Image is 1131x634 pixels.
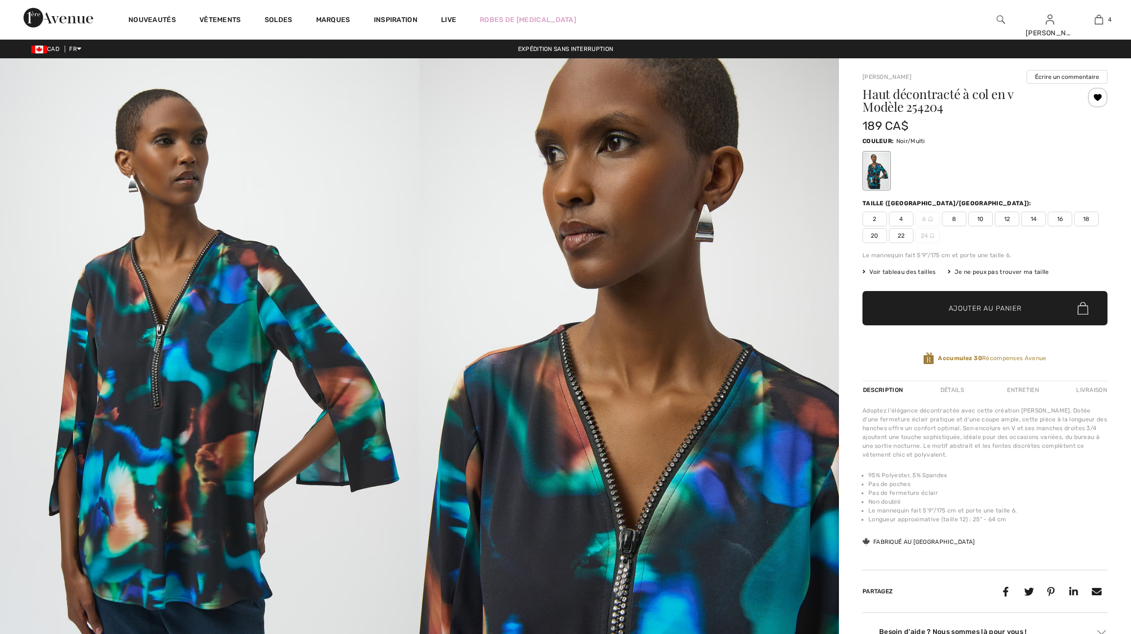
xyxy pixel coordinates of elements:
a: 4 [1075,14,1123,25]
div: Noir/Multi [864,152,889,189]
span: Partagez [862,588,893,595]
span: 4 [889,212,913,226]
span: 4 [1108,15,1111,24]
li: 95% Polyester, 5% Spandex [868,471,1107,480]
a: Se connecter [1046,15,1054,24]
li: Longueur approximative (taille 12) : 25" - 64 cm [868,515,1107,524]
a: Live [441,15,456,25]
img: ring-m.svg [930,233,934,238]
li: Le mannequin fait 5'9"/175 cm et porte une taille 6. [868,506,1107,515]
span: 2 [862,212,887,226]
div: Taille ([GEOGRAPHIC_DATA]/[GEOGRAPHIC_DATA]): [862,199,1033,208]
a: Vêtements [199,16,241,26]
h1: Haut décontracté à col en v Modèle 254204 [862,88,1067,113]
span: Noir/Multi [896,138,925,145]
li: Non doublé [868,497,1107,506]
span: CAD [31,46,63,52]
strong: Accumulez 30 [938,355,982,362]
span: Couleur: [862,138,894,145]
div: Description [862,381,905,399]
img: Canadian Dollar [31,46,47,53]
img: recherche [997,14,1005,25]
span: Ajouter au panier [949,303,1022,314]
div: Adoptez l'élégance décontractée avec cette création [PERSON_NAME]. Dotée d'une fermeture éclair p... [862,406,1107,459]
a: Marques [316,16,350,26]
span: 10 [968,212,993,226]
a: [PERSON_NAME] [862,73,911,80]
div: [PERSON_NAME] [1026,28,1074,38]
div: Détails [932,381,972,399]
span: Récompenses Avenue [938,354,1046,363]
div: Livraison [1074,381,1107,399]
span: 22 [889,228,913,243]
span: FR [69,46,81,52]
a: Robes de [MEDICAL_DATA] [480,15,576,25]
img: ring-m.svg [928,217,933,221]
span: Voir tableau des tailles [862,268,936,276]
span: 12 [995,212,1019,226]
a: Soldes [265,16,293,26]
img: 1ère Avenue [24,8,93,27]
div: Je ne peux pas trouver ma taille [948,268,1049,276]
span: 18 [1074,212,1099,226]
a: Nouveautés [128,16,176,26]
div: Le mannequin fait 5'9"/175 cm et porte une taille 6. [862,251,1107,260]
span: 24 [915,228,940,243]
li: Pas de poches [868,480,1107,488]
img: Bag.svg [1078,302,1088,315]
img: Récompenses Avenue [923,352,934,365]
span: 16 [1048,212,1072,226]
div: Fabriqué au [GEOGRAPHIC_DATA] [862,537,975,546]
span: 6 [915,212,940,226]
span: 8 [942,212,966,226]
button: Écrire un commentaire [1027,70,1107,84]
span: 14 [1021,212,1046,226]
div: Entretien [999,381,1047,399]
span: 189 CA$ [862,119,909,133]
li: Pas de fermeture éclair [868,488,1107,497]
img: Mes infos [1046,14,1054,25]
span: 20 [862,228,887,243]
img: Mon panier [1095,14,1103,25]
button: Ajouter au panier [862,291,1107,325]
span: Inspiration [374,16,418,26]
